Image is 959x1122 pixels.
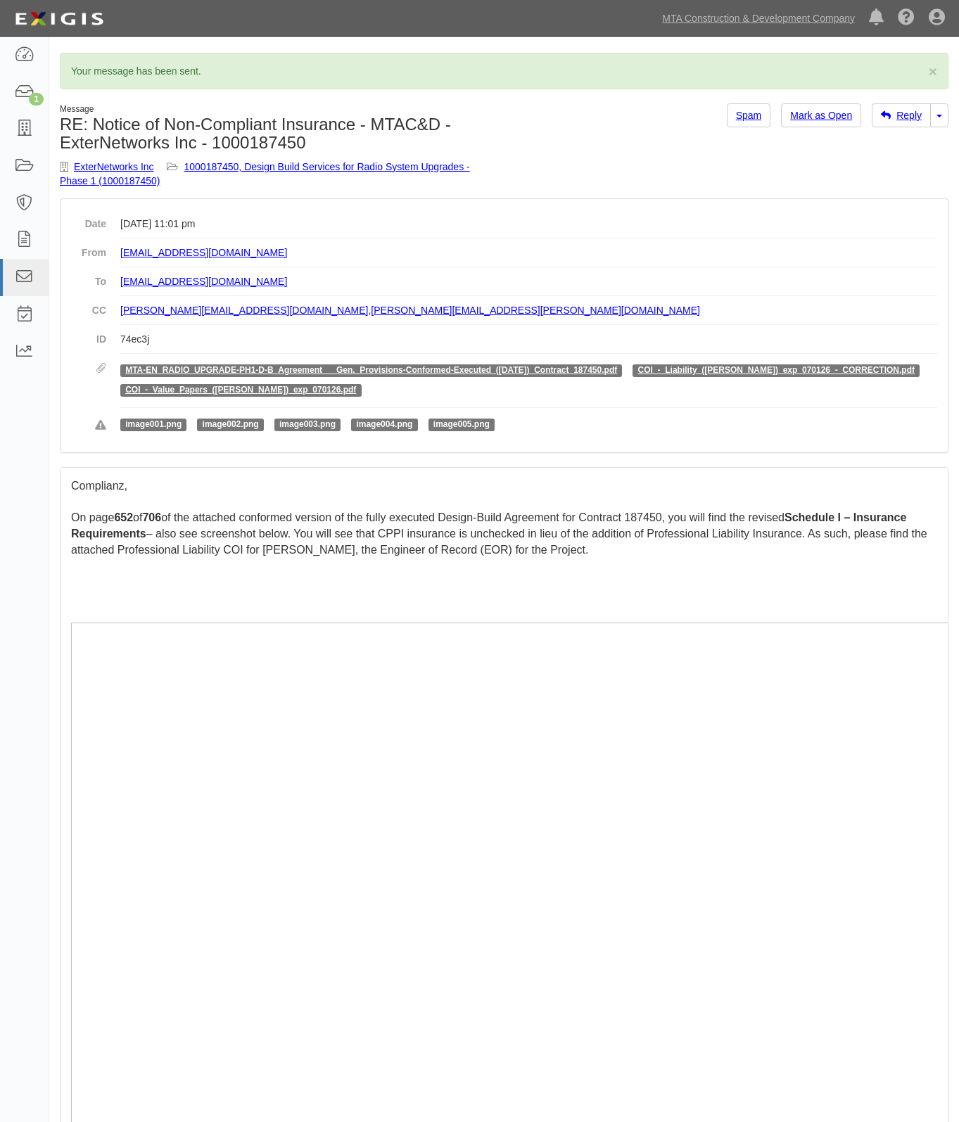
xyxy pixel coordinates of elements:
[71,210,106,231] dt: Date
[142,511,161,523] b: 706
[727,103,771,127] a: Spam
[120,325,937,354] dd: 74ec3j
[71,478,937,495] p: Complianz,
[71,267,106,288] dt: To
[929,63,937,79] span: ×
[71,238,106,260] dt: From
[638,365,915,375] a: COI_-_Liability_([PERSON_NAME])_exp_070126_-_CORRECTION.pdf
[120,276,287,287] a: [EMAIL_ADDRESS][DOMAIN_NAME]
[929,64,937,79] button: Close
[60,115,494,153] h1: RE: Notice of Non-Compliant Insurance - MTAC&D - ExterNetworks Inc - 1000187450
[29,93,44,106] div: 1
[351,419,417,431] span: image004.png
[60,161,470,186] a: 1000187450, Design Build Services for Radio System Upgrades - Phase 1 (1000187450)
[781,103,861,127] a: Mark as Open
[74,161,154,172] a: ExterNetworks Inc
[71,296,106,317] dt: CC
[371,305,700,316] a: [PERSON_NAME][EMAIL_ADDRESS][PERSON_NAME][DOMAIN_NAME]
[71,325,106,346] dt: ID
[197,419,263,431] span: image002.png
[274,419,341,431] span: image003.png
[898,10,915,27] i: Help Center - Complianz
[71,64,937,78] p: Your message has been sent.
[120,305,368,316] a: [PERSON_NAME][EMAIL_ADDRESS][DOMAIN_NAME]
[11,6,108,32] img: logo-5460c22ac91f19d4615b14bd174203de0afe785f0fc80cf4dbbc73dc1793850b.png
[125,385,356,395] a: COI_-_Value_Papers_([PERSON_NAME])_exp_070126.pdf
[125,365,617,375] a: MTA-EN_RADIO_UPGRADE-PH1-D-B_Agreement___Gen._Provisions-Conformed-Executed_([DATE])_Contract_187...
[71,510,937,559] p: On page of of the attached conformed version of the fully executed Design-Build Agreement for Con...
[114,511,133,523] b: 652
[428,419,495,431] span: image005.png
[95,421,106,431] i: Rejected attachments. These file types are not supported.
[120,210,937,238] dd: [DATE] 11:01 pm
[120,296,937,325] dd: ,
[120,247,287,258] a: [EMAIL_ADDRESS][DOMAIN_NAME]
[872,103,931,127] a: Reply
[96,364,106,374] i: Attachments
[120,419,186,431] span: image001.png
[60,103,494,115] div: Message
[655,4,862,32] a: MTA Construction & Development Company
